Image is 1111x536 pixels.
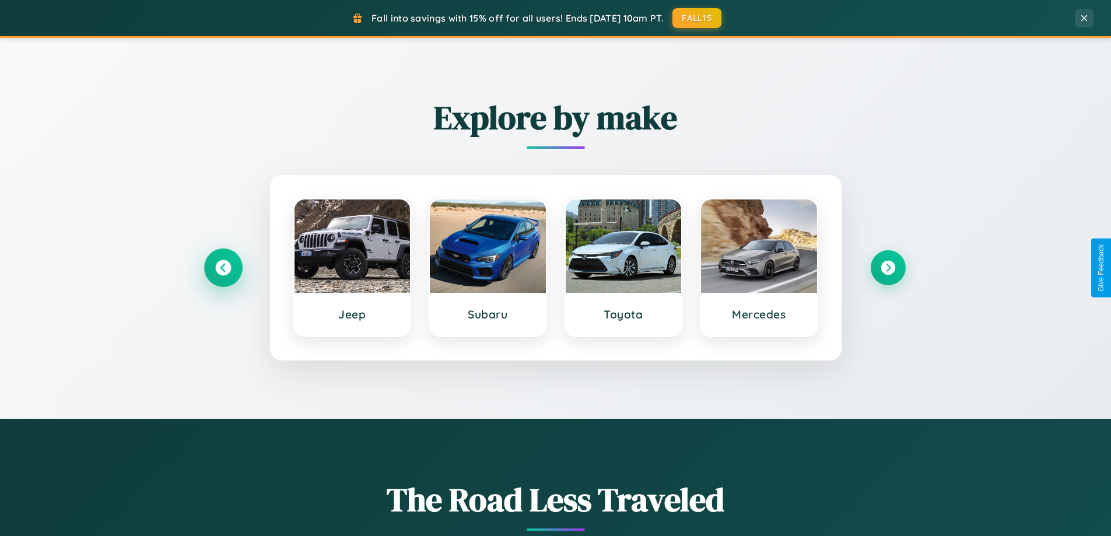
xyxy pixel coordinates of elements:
h3: Mercedes [713,307,805,321]
h3: Jeep [306,307,399,321]
h1: The Road Less Traveled [206,477,906,522]
span: Fall into savings with 15% off for all users! Ends [DATE] 10am PT. [371,12,664,24]
div: Give Feedback [1097,244,1105,292]
button: FALL15 [672,8,721,28]
h3: Toyota [577,307,670,321]
h3: Subaru [441,307,534,321]
h2: Explore by make [206,95,906,140]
